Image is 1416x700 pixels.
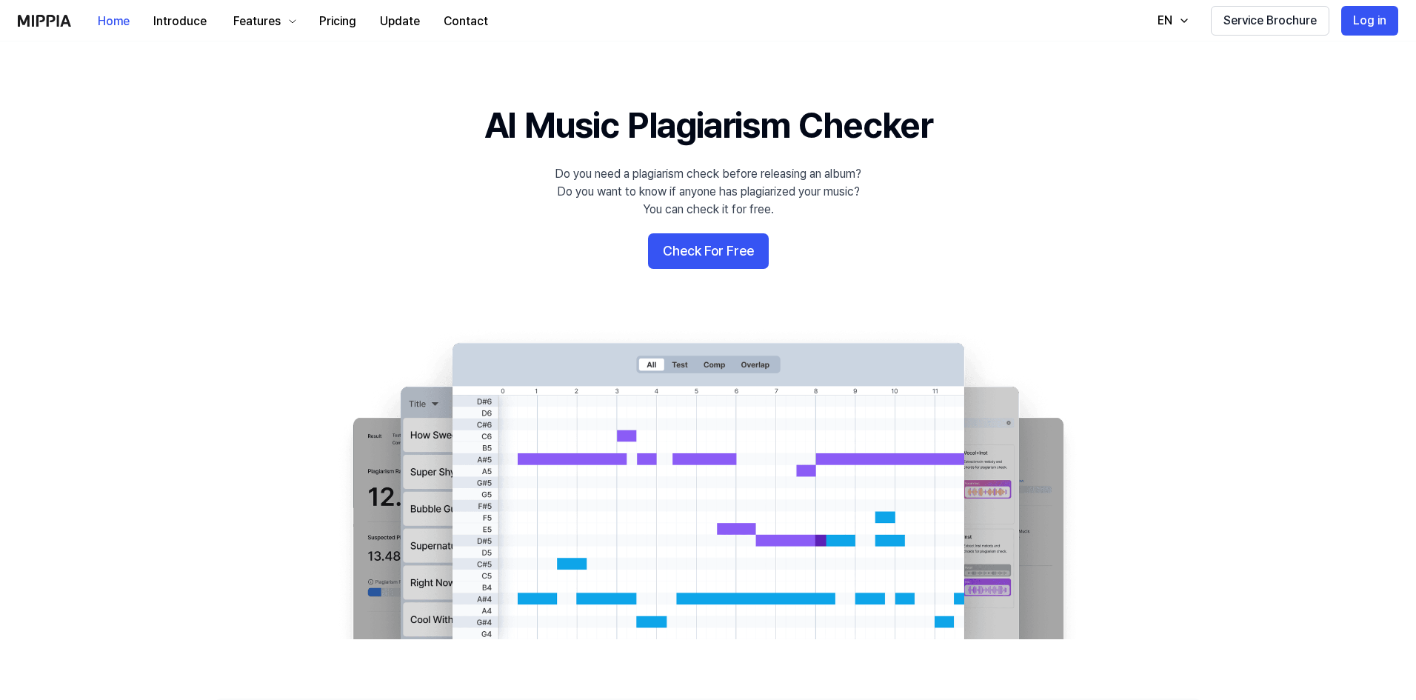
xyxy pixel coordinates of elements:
img: logo [18,15,71,27]
a: Update [368,1,432,41]
div: EN [1155,12,1175,30]
button: Introduce [141,7,218,36]
button: Log in [1341,6,1398,36]
button: Check For Free [648,233,769,269]
img: main Image [323,328,1093,639]
button: EN [1143,6,1199,36]
div: Do you need a plagiarism check before releasing an album? Do you want to know if anyone has plagi... [555,165,861,219]
button: Features [218,7,307,36]
a: Home [86,1,141,41]
button: Pricing [307,7,368,36]
button: Update [368,7,432,36]
button: Home [86,7,141,36]
div: Features [230,13,284,30]
button: Service Brochure [1211,6,1329,36]
button: Contact [432,7,500,36]
h1: AI Music Plagiarism Checker [484,101,932,150]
